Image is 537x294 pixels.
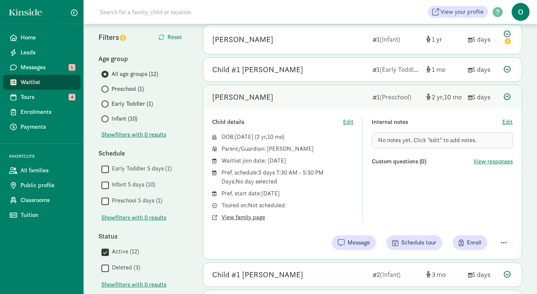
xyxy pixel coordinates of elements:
[153,30,188,45] button: Reset
[212,118,343,127] div: Child details
[112,99,153,108] span: Early Toddler (1)
[109,263,140,272] label: Deleted (3)
[3,193,81,208] a: Classrooms
[101,213,166,222] span: Show filters with 0 results
[426,64,462,74] div: [object Object]
[380,35,400,44] span: (Infant)
[3,163,81,178] a: All families
[468,269,498,279] div: 5 days
[112,114,137,123] span: Infant (10)
[98,54,188,64] div: Age group
[440,7,484,16] span: View your profile
[332,235,376,250] button: Message
[348,238,370,247] span: Message
[386,235,442,250] button: Schedule tour
[453,235,487,250] button: Enroll
[21,166,75,175] span: All families
[222,144,354,153] div: Parent/Guardian: [PERSON_NAME]
[21,181,75,190] span: Public profile
[3,75,81,90] a: Waitlist
[3,60,81,75] a: Messages 1
[3,105,81,119] a: Enrollments
[222,201,354,210] div: Toured on: Not scheduled
[21,78,75,87] span: Waitlist
[212,33,273,45] div: Karo Wittig
[426,34,462,44] div: [object Object]
[109,180,155,189] label: Infant 5 days (10)
[257,133,267,141] span: 2
[3,119,81,134] a: Payments
[444,93,462,101] span: 10
[426,269,462,279] div: [object Object]
[109,196,162,205] label: Preschool 5 days (1)
[3,30,81,45] a: Home
[512,3,530,21] span: O
[101,130,166,139] button: Showfilters with 0 results
[468,92,498,102] div: 5 days
[112,70,158,79] span: All age groups (12)
[98,32,143,43] div: Filters
[21,33,75,42] span: Home
[3,178,81,193] a: Public profile
[222,156,354,165] div: Waitlist join date: [DATE]
[101,130,166,139] span: Show filters with 0 results
[373,64,420,74] div: 1
[109,247,139,256] label: Active (12)
[212,91,273,103] div: Ebbie Greenwood
[95,4,305,19] input: Search for a family, child or location
[101,280,166,289] span: Show filters with 0 results
[101,213,166,222] button: Showfilters with 0 results
[378,136,477,144] span: No notes yet. Click "edit" to add notes.
[222,168,354,186] div: Pref. schedule: 5 days 7:30 AM - 5:30 PM Days: No day selected
[98,148,188,158] div: Schedule
[467,238,481,247] span: Enroll
[432,65,445,74] span: 1
[101,280,166,289] button: Showfilters with 0 results
[109,164,172,173] label: Early Toddler 5 days (1)
[21,93,75,102] span: Tours
[69,64,75,71] span: 1
[373,34,420,44] div: 1
[3,90,81,105] a: Tours 4
[222,213,265,222] button: View family page
[267,133,282,141] span: 10
[372,157,474,166] div: Custom questions (0)
[401,238,436,247] span: Schedule tour
[500,258,537,294] iframe: Chat Widget
[468,34,498,44] div: 5 days
[3,208,81,223] a: Tuition
[21,196,75,205] span: Classrooms
[167,33,182,42] span: Reset
[21,122,75,131] span: Payments
[502,118,513,127] button: Edit
[98,231,188,241] div: Status
[426,92,462,102] div: [object Object]
[428,6,488,18] a: View your profile
[69,94,75,100] span: 4
[21,108,75,116] span: Enrollments
[222,189,354,198] div: Pref. start date: [DATE]
[372,118,503,127] div: Internal notes
[3,45,81,60] a: Leads
[21,211,75,220] span: Tuition
[380,65,421,74] span: (Early Toddler)
[432,270,446,279] span: 3
[468,64,498,74] div: 5 days
[432,93,444,101] span: 2
[473,157,513,166] button: View responses
[112,84,144,93] span: Preschool (1)
[373,92,420,102] div: 1
[222,132,354,141] div: DOB: ( )
[212,64,303,76] div: Child #1 O'Donovan
[373,269,420,279] div: 2
[343,118,354,127] span: Edit
[235,133,253,141] span: [DATE]
[380,270,401,279] span: (Infant)
[21,48,75,57] span: Leads
[21,63,75,72] span: Messages
[380,93,411,101] span: (Preschool)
